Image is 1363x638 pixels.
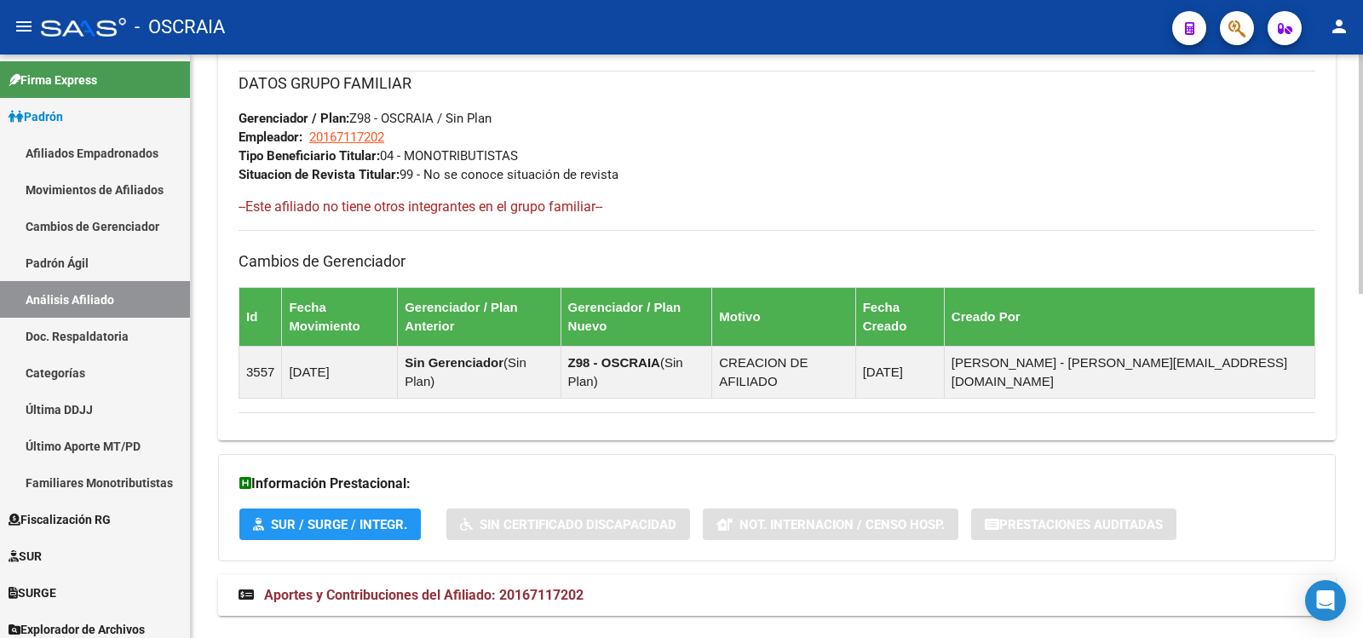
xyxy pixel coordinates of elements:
[480,517,676,532] span: Sin Certificado Discapacidad
[712,287,855,346] th: Motivo
[239,287,282,346] th: Id
[971,509,1176,540] button: Prestaciones Auditadas
[264,587,584,603] span: Aportes y Contribuciones del Afiliado: 20167117202
[1305,580,1346,621] div: Open Intercom Messenger
[239,129,302,145] strong: Empleador:
[9,510,111,529] span: Fiscalización RG
[703,509,958,540] button: Not. Internacion / Censo Hosp.
[9,583,56,602] span: SURGE
[239,111,492,126] span: Z98 - OSCRAIA / Sin Plan
[1329,16,1349,37] mat-icon: person
[398,346,561,398] td: ( )
[405,355,503,370] strong: Sin Gerenciador
[944,346,1314,398] td: [PERSON_NAME] - [PERSON_NAME][EMAIL_ADDRESS][DOMAIN_NAME]
[561,346,712,398] td: ( )
[239,346,282,398] td: 3557
[239,148,380,164] strong: Tipo Beneficiario Titular:
[855,287,944,346] th: Fecha Creado
[239,167,400,182] strong: Situacion de Revista Titular:
[309,129,384,145] span: 20167117202
[218,575,1336,616] mat-expansion-panel-header: Aportes y Contribuciones del Afiliado: 20167117202
[239,111,349,126] strong: Gerenciador / Plan:
[239,72,1315,95] h3: DATOS GRUPO FAMILIAR
[999,517,1163,532] span: Prestaciones Auditadas
[855,346,944,398] td: [DATE]
[561,287,712,346] th: Gerenciador / Plan Nuevo
[239,198,1315,216] h4: --Este afiliado no tiene otros integrantes en el grupo familiar--
[398,287,561,346] th: Gerenciador / Plan Anterior
[135,9,225,46] span: - OSCRAIA
[9,107,63,126] span: Padrón
[239,509,421,540] button: SUR / SURGE / INTEGR.
[944,287,1314,346] th: Creado Por
[239,148,518,164] span: 04 - MONOTRIBUTISTAS
[239,472,1314,496] h3: Información Prestacional:
[446,509,690,540] button: Sin Certificado Discapacidad
[282,287,398,346] th: Fecha Movimiento
[405,355,526,388] span: Sin Plan
[239,40,310,55] strong: Nro Afiliado:
[568,355,683,388] span: Sin Plan
[712,346,855,398] td: CREACION DE AFILIADO
[14,16,34,37] mat-icon: menu
[239,40,397,55] span: 20167117202/0
[239,167,618,182] span: 99 - No se conoce situación de revista
[239,250,1315,273] h3: Cambios de Gerenciador
[568,355,660,370] strong: Z98 - OSCRAIA
[9,547,42,566] span: SUR
[739,517,945,532] span: Not. Internacion / Censo Hosp.
[9,71,97,89] span: Firma Express
[282,346,398,398] td: [DATE]
[271,517,407,532] span: SUR / SURGE / INTEGR.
